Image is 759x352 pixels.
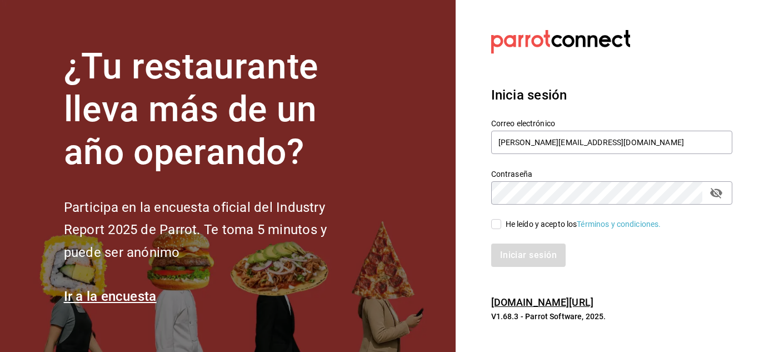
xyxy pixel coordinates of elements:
[491,311,732,322] p: V1.68.3 - Parrot Software, 2025.
[64,46,364,173] h1: ¿Tu restaurante lleva más de un año operando?
[506,219,661,230] div: He leído y acepto los
[491,131,732,154] input: Ingresa tu correo electrónico
[491,85,732,105] h3: Inicia sesión
[491,296,593,308] a: [DOMAIN_NAME][URL]
[64,289,157,304] a: Ir a la encuesta
[64,196,364,264] h2: Participa en la encuesta oficial del Industry Report 2025 de Parrot. Te toma 5 minutos y puede se...
[707,184,726,202] button: passwordField
[577,220,661,229] a: Términos y condiciones.
[491,120,732,127] label: Correo electrónico
[491,170,732,178] label: Contraseña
